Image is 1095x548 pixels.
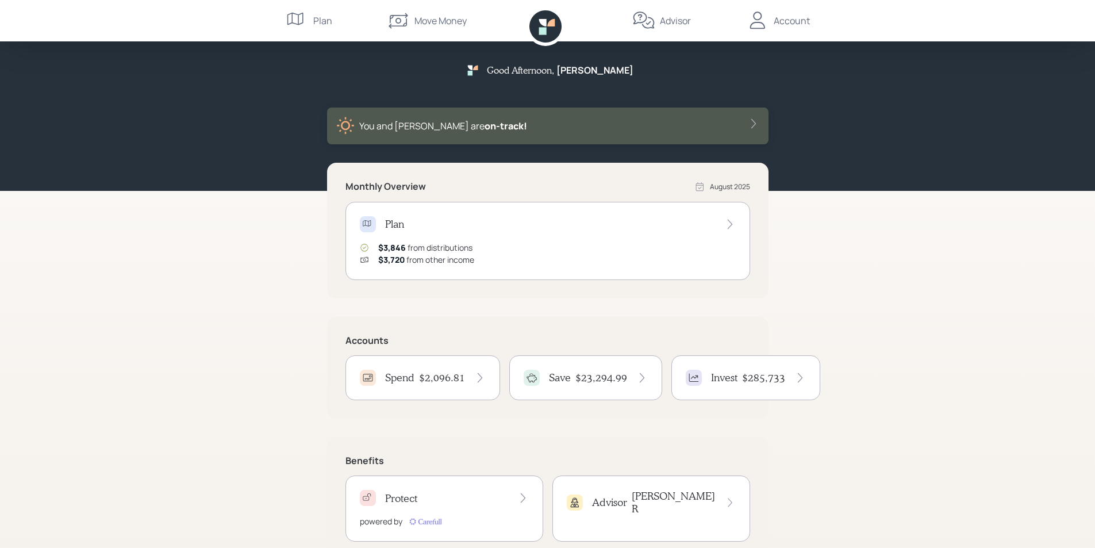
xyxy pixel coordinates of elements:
img: carefull-M2HCGCDH.digested.png [407,516,444,527]
span: $3,846 [378,242,406,253]
div: Account [774,14,810,28]
h4: Advisor [592,496,627,509]
h4: $23,294.99 [575,371,627,384]
h4: $285,733 [742,371,785,384]
h4: Protect [385,492,417,505]
h4: $2,096.81 [419,371,465,384]
div: powered by [360,515,402,527]
h5: Benefits [345,455,750,466]
h4: Save [549,371,571,384]
div: from distributions [378,242,472,254]
span: on‑track! [485,120,527,132]
h4: Spend [385,371,414,384]
div: Advisor [660,14,691,28]
h5: Accounts [345,335,750,346]
h5: Monthly Overview [345,181,426,192]
div: August 2025 [710,182,750,192]
h5: Good Afternoon , [487,64,554,75]
img: sunny-XHVQM73Q.digested.png [336,117,355,135]
div: You and [PERSON_NAME] are [359,119,527,133]
h5: [PERSON_NAME] [556,65,633,76]
span: $3,720 [378,254,405,265]
div: from other income [378,254,474,266]
h4: [PERSON_NAME] R [632,490,716,515]
h4: Invest [711,371,737,384]
div: Plan [313,14,332,28]
div: Move Money [414,14,467,28]
h4: Plan [385,218,404,231]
